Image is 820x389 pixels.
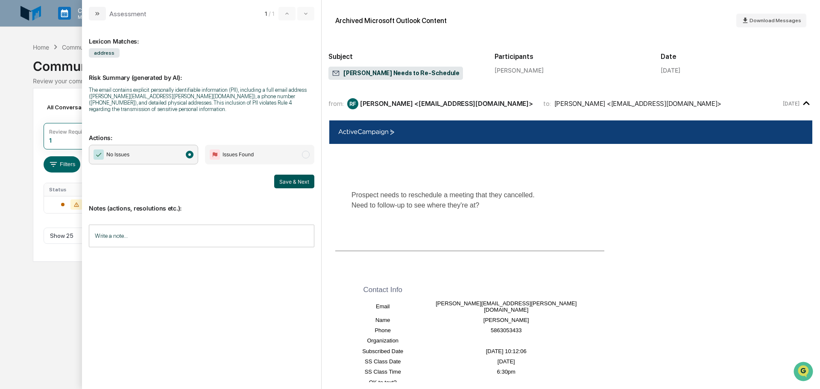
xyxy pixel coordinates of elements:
[71,14,114,20] p: Manage Tasks
[350,357,416,366] td: SS Class Date
[59,104,109,120] a: 🗄️Attestations
[44,156,81,173] button: Filters
[20,3,41,23] img: logo
[49,137,52,144] div: 1
[89,124,314,141] p: Actions:
[332,69,460,78] span: [PERSON_NAME] Needs to Re-Schedule
[423,347,590,356] td: [DATE] 10:12:06
[106,150,129,159] span: No Issues
[9,125,15,132] div: 🔎
[29,65,140,74] div: Start new chat
[350,316,416,325] td: Name
[33,52,787,74] div: Communications Archive
[423,299,590,315] td: [PERSON_NAME][EMAIL_ADDRESS][PERSON_NAME][DOMAIN_NAME]
[33,44,49,51] div: Home
[350,378,416,387] td: OK to text?
[661,53,813,61] h2: Date
[71,7,114,14] p: Calendar
[145,68,155,78] button: Start new chat
[423,367,590,377] td: 6:30pm
[210,149,220,160] img: Flag
[274,175,314,188] button: Save & Next
[350,367,416,377] td: SS Class Time
[554,99,722,108] div: [PERSON_NAME] <[EMAIL_ADDRESS][DOMAIN_NAME]>
[9,65,24,81] img: 1746055101610-c473b297-6a78-478c-a979-82029cc54cd1
[793,361,816,384] iframe: Open customer support
[423,326,590,335] td: 5863053433
[44,100,108,114] div: All Conversations
[423,316,590,325] td: [PERSON_NAME]
[335,17,447,25] div: Archived Microsoft Outlook Content
[85,145,103,151] span: Pylon
[661,67,680,74] div: [DATE]
[33,77,787,85] div: Review your communication records across channels
[70,108,106,116] span: Attestations
[495,53,647,61] h2: Participants
[350,336,416,345] td: Organization
[89,48,120,58] span: address
[495,67,647,74] div: [PERSON_NAME]
[17,108,55,116] span: Preclearance
[44,183,100,196] th: Status
[334,181,605,219] td: Prospect needs to reschedule a meeting that they cancelled. Need to follow-up to see where they'r...
[328,99,344,108] span: from:
[736,14,806,27] button: Download Messages
[60,144,103,151] a: Powered byPylon
[265,10,267,17] span: 1
[328,53,481,61] h2: Subject
[223,150,254,159] span: Issues Found
[5,120,57,136] a: 🔎Data Lookup
[543,99,551,108] span: to:
[109,10,146,18] div: Assessment
[5,104,59,120] a: 🖐️Preclearance
[269,10,277,17] span: / 1
[423,357,590,366] td: [DATE]
[49,129,90,135] div: Review Required
[783,100,799,107] time: Monday, September 22, 2025 at 1:06:04 AM
[62,44,131,51] div: Communications Archive
[89,27,314,45] div: Lexicon Matches:
[89,87,314,112] div: The email contains explicit personally identifiable information (PII), including a full email add...
[347,98,358,109] div: RF
[350,326,416,335] td: Phone
[350,282,416,298] th: Contact Info
[9,108,15,115] div: 🖐️
[17,124,54,132] span: Data Lookup
[350,347,416,356] td: Subscribed Date
[750,18,801,23] span: Download Messages
[89,194,314,212] p: Notes (actions, resolutions etc.):
[350,299,416,315] td: Email
[94,149,104,160] img: Checkmark
[29,74,108,81] div: We're available if you need us!
[9,18,155,32] p: How can we help?
[62,108,69,115] div: 🗄️
[331,122,401,142] img: RENOFRAZZITTA Email Marketing
[360,99,533,108] div: [PERSON_NAME] <[EMAIL_ADDRESS][DOMAIN_NAME]>
[89,64,314,81] p: Risk Summary (generated by AI):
